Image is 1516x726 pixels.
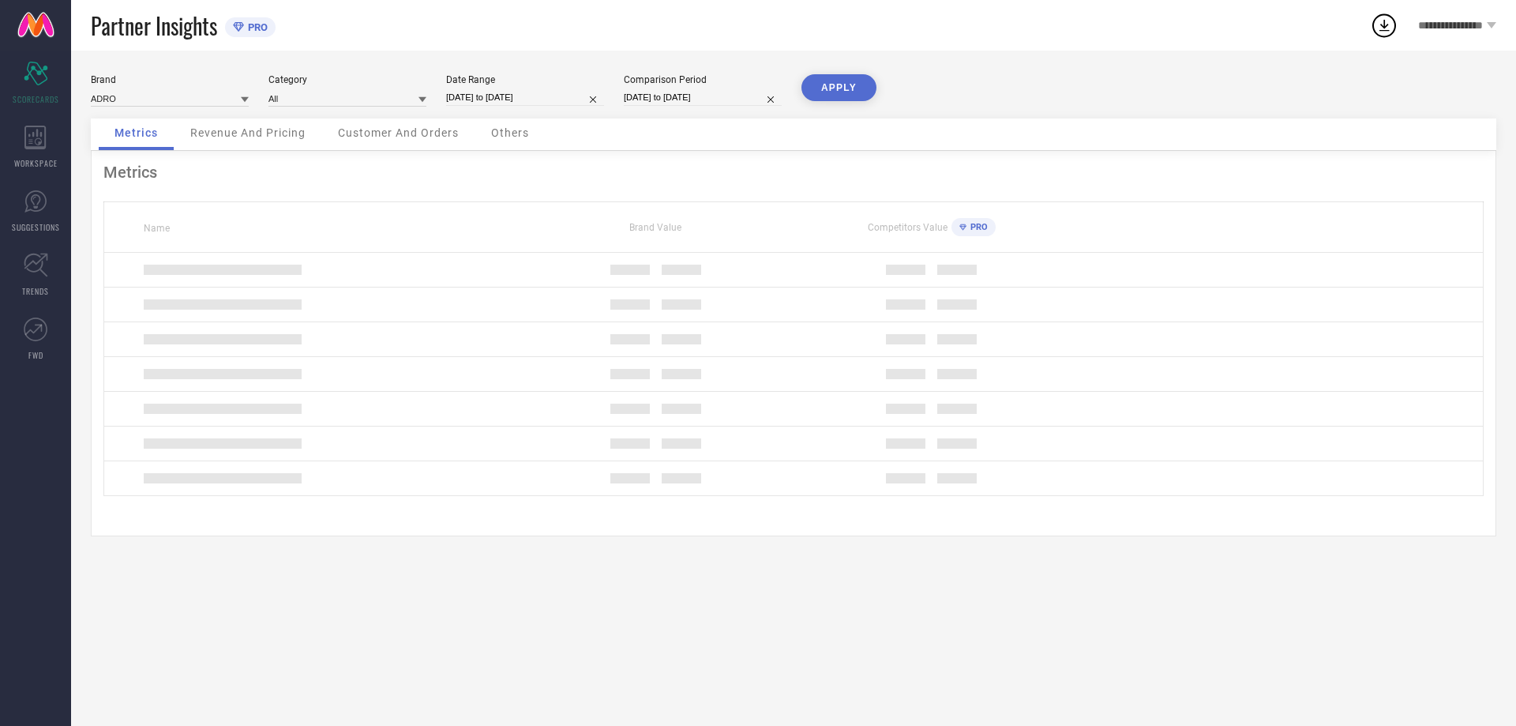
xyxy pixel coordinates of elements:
input: Select comparison period [624,89,782,106]
span: Partner Insights [91,9,217,42]
span: PRO [966,222,988,232]
span: Name [144,223,170,234]
div: Metrics [103,163,1484,182]
span: Revenue And Pricing [190,126,306,139]
div: Category [268,74,426,85]
span: TRENDS [22,285,49,297]
span: SCORECARDS [13,93,59,105]
div: Brand [91,74,249,85]
span: PRO [244,21,268,33]
div: Open download list [1370,11,1398,39]
input: Select date range [446,89,604,106]
div: Comparison Period [624,74,782,85]
span: FWD [28,349,43,361]
span: WORKSPACE [14,157,58,169]
span: SUGGESTIONS [12,221,60,233]
div: Date Range [446,74,604,85]
span: Metrics [114,126,158,139]
span: Brand Value [629,222,681,233]
button: APPLY [801,74,876,101]
span: Customer And Orders [338,126,459,139]
span: Others [491,126,529,139]
span: Competitors Value [868,222,947,233]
